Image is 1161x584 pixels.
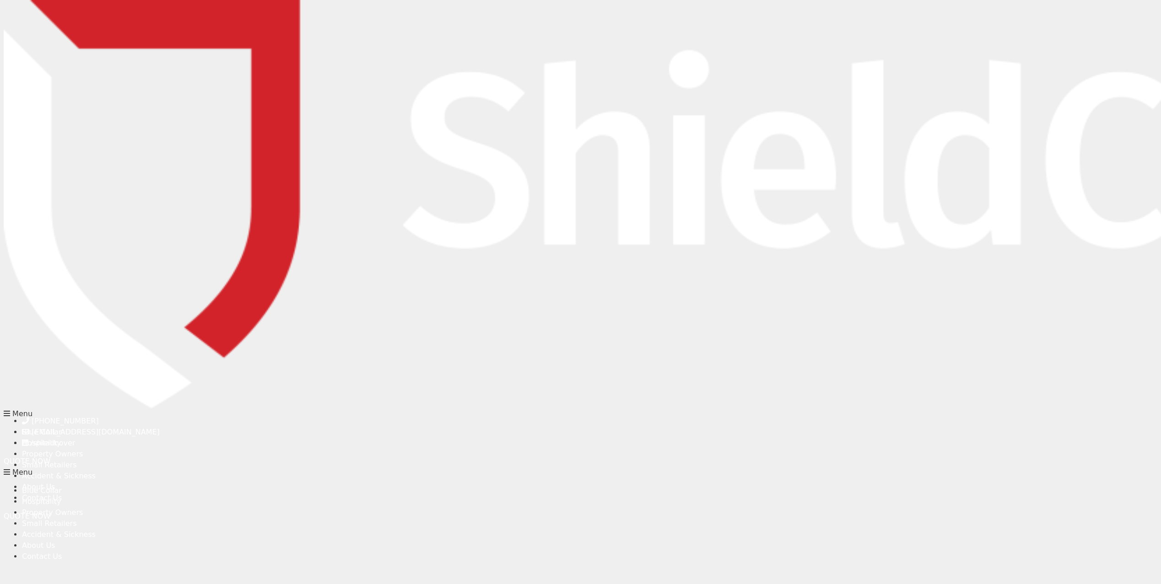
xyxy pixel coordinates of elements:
div: Menu Toggle [4,467,875,478]
a: About Us [22,541,55,550]
a: Blue Collar [22,486,62,495]
span: Menu [12,468,32,477]
a: [EMAIL_ADDRESS][DOMAIN_NAME] [22,428,160,436]
a: /shieldcover [22,439,75,447]
a: Accident & Sickness [22,530,96,539]
a: Property Owners [22,508,83,517]
span: [PHONE_NUMBER] [32,417,99,425]
a: [PHONE_NUMBER] [22,417,99,425]
a: Contact Us [22,552,62,561]
a: Hospitality [22,497,61,506]
a: Small Retailers [22,519,77,528]
span: /shieldcover [31,439,75,447]
span: [EMAIL_ADDRESS][DOMAIN_NAME] [32,428,160,436]
a: QUOTE NOW [4,457,50,466]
